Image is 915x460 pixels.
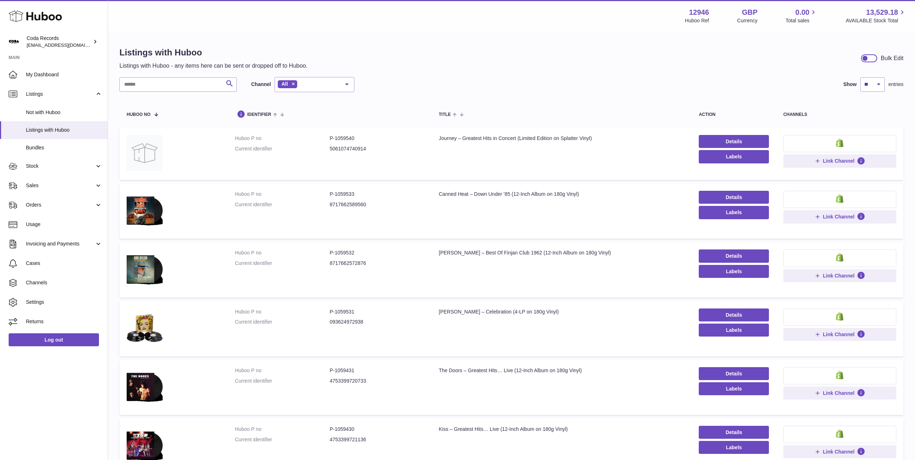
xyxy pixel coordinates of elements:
div: channels [783,112,896,117]
dd: P-1059540 [330,135,424,142]
div: action [699,112,769,117]
button: Link Channel [783,154,896,167]
span: Settings [26,299,102,306]
span: Link Channel [823,272,855,279]
a: Log out [9,333,99,346]
span: Orders [26,202,95,208]
img: haz@pcatmedia.com [9,36,19,47]
span: [EMAIL_ADDRESS][DOMAIN_NAME] [27,42,106,48]
dt: Huboo P no [235,191,330,198]
div: Canned Heat – Down Under ’85 (12-Inch Album on 180g Vinyl) [439,191,685,198]
span: All [281,81,288,87]
a: 13,529.18 AVAILABLE Stock Total [846,8,906,24]
img: Bob Dylan – Best Of Finjan Club 1962 (12-Inch Album on 180g Vinyl) [127,249,163,288]
dd: 4753399720733 [330,378,424,384]
img: shopify-small.png [836,194,843,203]
dt: Current identifier [235,319,330,325]
a: Details [699,367,769,380]
button: Link Channel [783,445,896,458]
img: shopify-small.png [836,429,843,438]
span: title [439,112,451,117]
strong: GBP [742,8,757,17]
dt: Huboo P no [235,135,330,142]
button: Labels [699,206,769,219]
a: Details [699,308,769,321]
a: 0.00 Total sales [785,8,817,24]
img: Madonna – Celebration (4-LP on 180g Vinyl) [127,308,163,347]
dt: Huboo P no [235,249,330,256]
p: Listings with Huboo - any items here can be sent or dropped off to Huboo. [119,62,308,70]
div: [PERSON_NAME] – Best Of Finjan Club 1962 (12-Inch Album on 180g Vinyl) [439,249,685,256]
dt: Huboo P no [235,308,330,315]
span: Link Channel [823,331,855,338]
button: Link Channel [783,269,896,282]
span: identifier [247,112,271,117]
div: Currency [737,17,758,24]
strong: 12946 [689,8,709,17]
div: [PERSON_NAME] – Celebration (4-LP on 180g Vinyl) [439,308,685,315]
span: Not with Huboo [26,109,102,116]
div: Coda Records [27,35,91,49]
dd: P-1059532 [330,249,424,256]
span: Channels [26,279,102,286]
dt: Current identifier [235,201,330,208]
a: Details [699,135,769,148]
a: Details [699,249,769,262]
button: Labels [699,150,769,163]
span: Total sales [785,17,817,24]
div: Kiss – Greatest Hits… Live (12-Inch Album on 180g Vinyl) [439,426,685,433]
a: Details [699,191,769,204]
div: Journey – Greatest Hits in Concert (Limited Edition on Splatter Vinyl) [439,135,685,142]
span: Cases [26,260,102,267]
dd: 093624972938 [330,319,424,325]
img: shopify-small.png [836,139,843,147]
dd: 8717662589560 [330,201,424,208]
span: 0.00 [796,8,810,17]
dd: 8717662572876 [330,260,424,267]
span: Invoicing and Payments [26,240,95,247]
div: The Doors – Greatest Hits… Live (12-Inch Album on 180g Vinyl) [439,367,685,374]
div: Bulk Edit [881,54,903,62]
dt: Current identifier [235,145,330,152]
dt: Huboo P no [235,426,330,433]
button: Link Channel [783,387,896,400]
span: 13,529.18 [866,8,898,17]
span: AVAILABLE Stock Total [846,17,906,24]
img: Journey – Greatest Hits in Concert (Limited Edition on Splatter Vinyl) [127,135,163,171]
dt: Current identifier [235,436,330,443]
span: Bundles [26,144,102,151]
img: shopify-small.png [836,371,843,379]
img: shopify-small.png [836,312,843,321]
a: Details [699,426,769,439]
span: My Dashboard [26,71,102,78]
button: Labels [699,441,769,454]
span: Link Channel [823,448,855,455]
dd: P-1059430 [330,426,424,433]
dt: Current identifier [235,260,330,267]
label: Channel [251,81,271,88]
img: shopify-small.png [836,253,843,262]
button: Link Channel [783,328,896,341]
div: Huboo Ref [685,17,709,24]
span: Link Channel [823,390,855,396]
button: Link Channel [783,210,896,223]
button: Labels [699,382,769,395]
img: The Doors – Greatest Hits… Live (12-Inch Album on 180g Vinyl) [127,367,163,406]
dd: P-1059533 [330,191,424,198]
dd: P-1059531 [330,308,424,315]
button: Labels [699,265,769,278]
span: Link Channel [823,158,855,164]
dt: Current identifier [235,378,330,384]
span: entries [888,81,903,88]
span: Returns [26,318,102,325]
dd: 5061074740914 [330,145,424,152]
span: Listings [26,91,95,98]
span: Huboo no [127,112,150,117]
h1: Listings with Huboo [119,47,308,58]
span: Sales [26,182,95,189]
button: Labels [699,324,769,337]
span: Link Channel [823,213,855,220]
dt: Huboo P no [235,367,330,374]
span: Listings with Huboo [26,127,102,134]
img: Canned Heat – Down Under ’85 (12-Inch Album on 180g Vinyl) [127,191,163,230]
